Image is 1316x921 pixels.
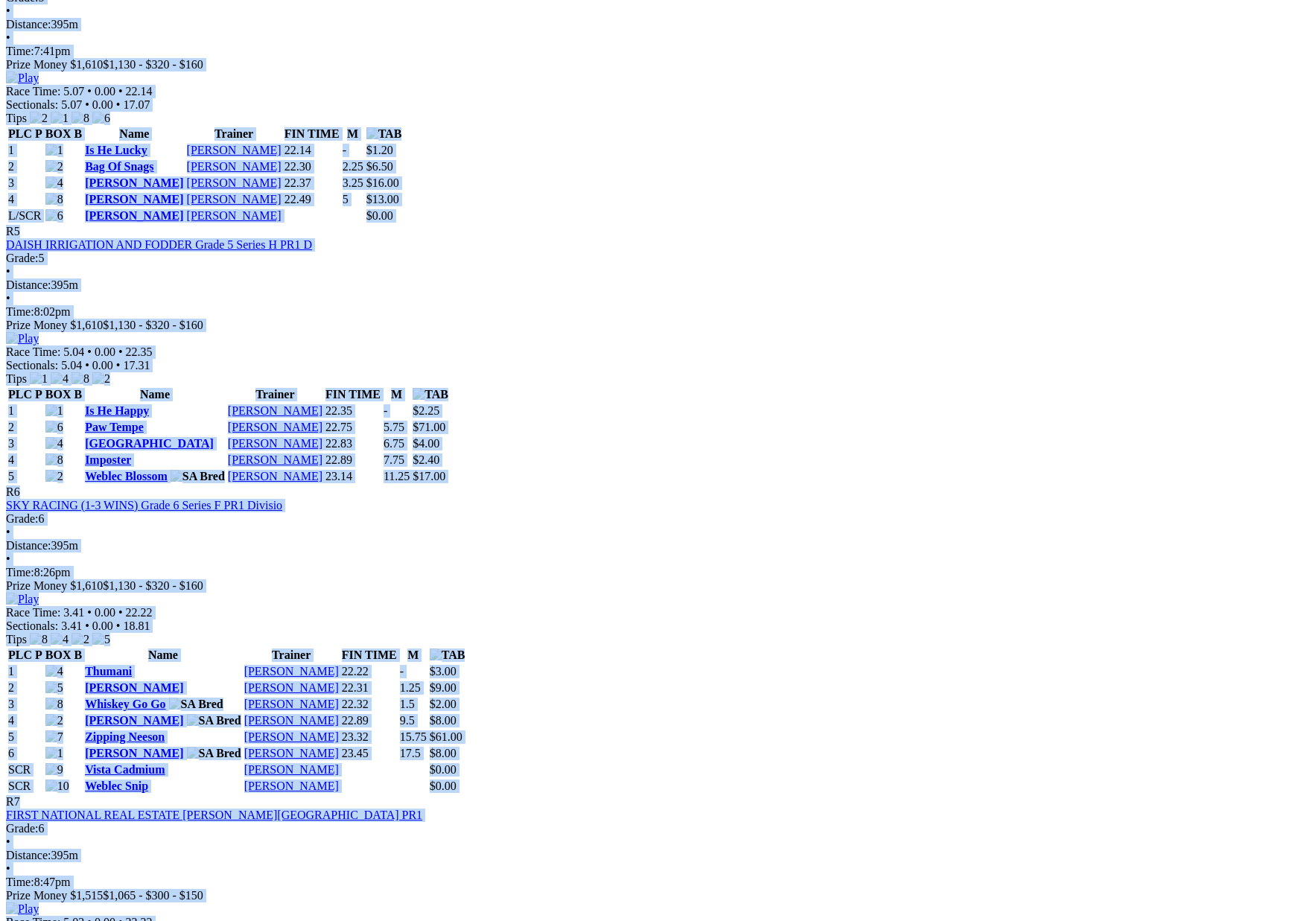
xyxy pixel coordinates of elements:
td: 22.75 [325,420,381,435]
span: • [87,85,92,98]
td: 2 [7,681,43,695]
img: 5 [45,681,63,695]
td: 3 [7,697,43,712]
text: 17.5 [400,747,421,759]
a: Imposter [85,453,131,466]
div: 8:47pm [6,876,1310,889]
span: P [35,388,42,401]
span: Time: [6,566,34,579]
td: 3 [7,176,43,191]
span: 17.31 [123,359,150,372]
div: 395m [6,539,1310,552]
span: • [116,359,121,372]
img: 4 [45,176,63,190]
span: P [35,648,42,661]
a: [PERSON_NAME] [85,176,183,189]
img: 8 [71,112,89,125]
img: Play [6,593,39,606]
div: Prize Money $1,610 [6,579,1310,593]
span: $0.00 [366,209,393,222]
span: Distance: [6,539,51,552]
a: [PERSON_NAME] [228,437,322,450]
a: [PERSON_NAME] [228,421,322,433]
text: 2.25 [343,160,363,173]
span: Time: [6,305,34,318]
span: • [6,4,10,17]
a: [PERSON_NAME] [228,453,322,466]
td: 5 [7,730,43,745]
span: 0.00 [95,606,115,619]
th: FIN TIME [325,387,381,402]
img: 6 [45,209,63,223]
img: 4 [45,437,63,450]
td: 4 [7,192,43,207]
span: • [118,85,123,98]
img: 1 [45,144,63,157]
a: Vista Cadmium [85,763,165,776]
img: 7 [45,730,63,744]
span: 5.07 [61,98,82,111]
img: 6 [92,112,110,125]
a: Paw Tempe [85,421,144,433]
td: 1 [7,404,43,418]
span: R7 [6,795,20,808]
a: Whiskey Go Go [85,698,165,710]
span: 22.22 [126,606,153,619]
img: 1 [51,112,69,125]
span: $4.00 [413,437,439,450]
span: $1.20 [366,144,393,156]
span: • [6,292,10,305]
td: SCR [7,779,43,794]
span: BOX [45,127,71,140]
span: B [74,388,82,401]
td: 22.89 [325,453,381,468]
td: 22.22 [341,664,398,679]
td: 22.49 [284,192,340,207]
td: 2 [7,159,43,174]
span: $8.00 [430,714,457,727]
span: $2.25 [413,404,439,417]
span: • [118,606,123,619]
text: 5 [343,193,349,205]
span: $1,130 - $320 - $160 [103,58,203,71]
img: TAB [430,648,465,662]
td: 1 [7,664,43,679]
span: R5 [6,225,20,238]
img: 2 [71,633,89,646]
div: 8:26pm [6,566,1310,579]
text: - [400,665,404,678]
span: $61.00 [430,730,462,743]
span: 5.04 [63,345,84,358]
td: 22.35 [325,404,381,418]
td: 2 [7,420,43,435]
a: Is He Happy [85,404,149,417]
img: 8 [45,193,63,206]
span: $71.00 [413,421,445,433]
th: Name [84,387,226,402]
span: PLC [8,648,32,661]
img: 4 [51,372,69,386]
span: 22.14 [126,85,153,98]
span: Distance: [6,849,51,861]
a: [PERSON_NAME] [187,144,282,156]
td: 22.83 [325,436,381,451]
img: SA Bred [171,470,225,483]
span: $13.00 [366,193,399,205]
td: 23.14 [325,469,381,484]
img: 8 [45,453,63,467]
a: [PERSON_NAME] [244,730,339,743]
span: $0.00 [430,763,457,776]
img: 2 [30,112,48,125]
span: Sectionals: [6,619,58,632]
td: 22.30 [284,159,340,174]
td: 1 [7,143,43,158]
text: 15.75 [400,730,427,743]
a: Zipping Neeson [85,730,165,743]
div: Prize Money $1,515 [6,889,1310,902]
span: • [6,835,10,848]
th: Name [84,127,184,141]
a: [PERSON_NAME] [244,665,339,678]
img: SA Bred [187,714,241,727]
div: 6 [6,512,1310,526]
span: BOX [45,388,71,401]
